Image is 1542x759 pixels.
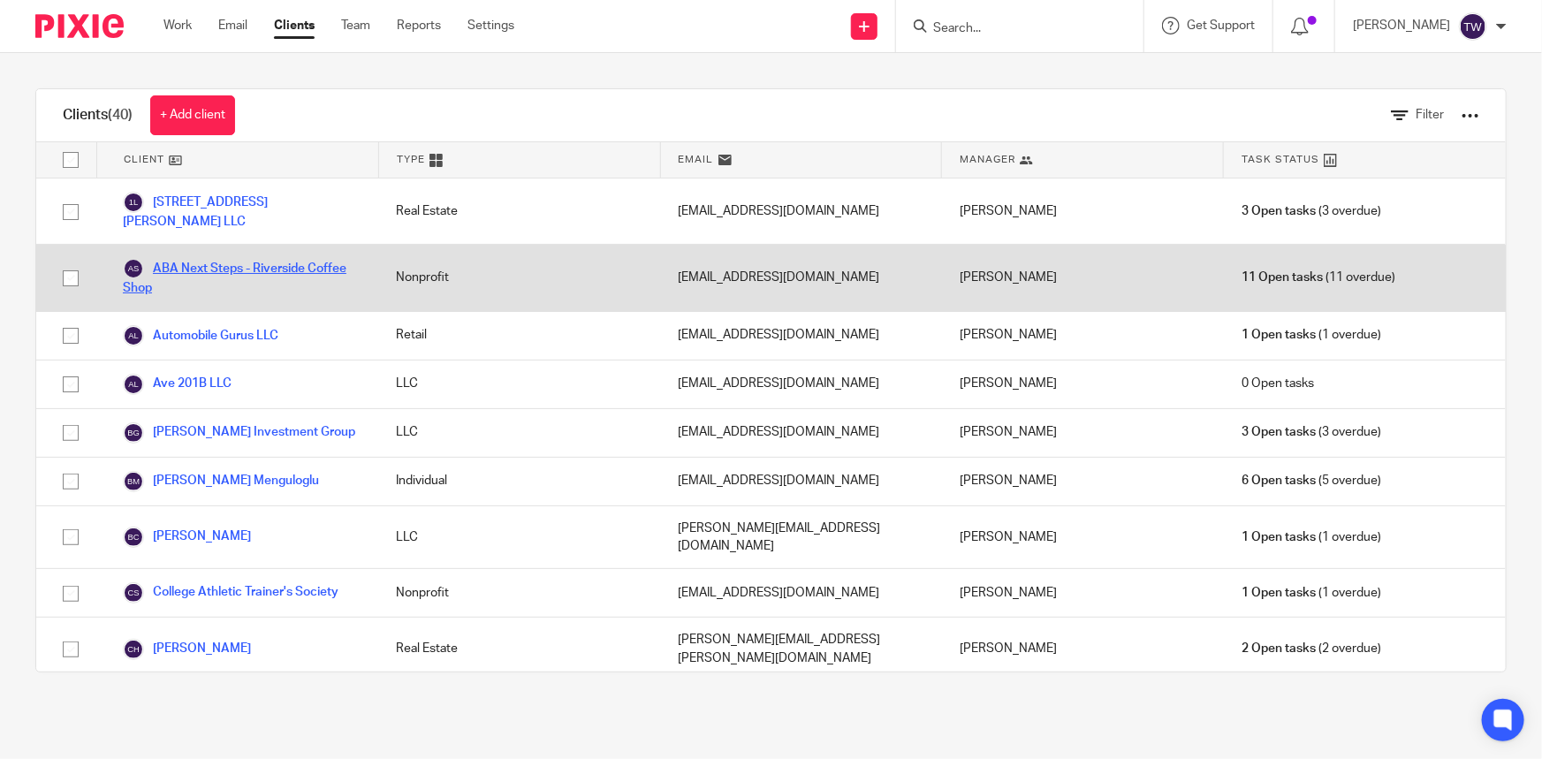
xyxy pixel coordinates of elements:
[123,471,144,492] img: svg%3E
[942,178,1224,244] div: [PERSON_NAME]
[63,106,133,125] h1: Clients
[1242,375,1314,392] span: 0 Open tasks
[660,569,942,617] div: [EMAIL_ADDRESS][DOMAIN_NAME]
[1242,202,1316,220] span: 3 Open tasks
[35,14,124,38] img: Pixie
[942,312,1224,360] div: [PERSON_NAME]
[123,258,361,297] a: ABA Next Steps - Riverside Coffee Shop
[124,152,164,167] span: Client
[378,506,660,569] div: LLC
[1187,19,1255,32] span: Get Support
[378,245,660,310] div: Nonprofit
[1242,152,1319,167] span: Task Status
[123,192,361,231] a: [STREET_ADDRESS][PERSON_NAME] LLC
[960,152,1015,167] span: Manager
[1459,12,1487,41] img: svg%3E
[163,17,192,34] a: Work
[1242,269,1323,286] span: 11 Open tasks
[123,374,144,395] img: svg%3E
[378,361,660,408] div: LLC
[467,17,514,34] a: Settings
[1242,326,1381,344] span: (1 overdue)
[341,17,370,34] a: Team
[123,258,144,279] img: svg%3E
[1242,640,1381,657] span: (2 overdue)
[54,143,87,177] input: Select all
[123,192,144,213] img: svg%3E
[942,361,1224,408] div: [PERSON_NAME]
[378,409,660,457] div: LLC
[378,178,660,244] div: Real Estate
[660,245,942,310] div: [EMAIL_ADDRESS][DOMAIN_NAME]
[660,506,942,569] div: [PERSON_NAME][EMAIL_ADDRESS][DOMAIN_NAME]
[660,409,942,457] div: [EMAIL_ADDRESS][DOMAIN_NAME]
[1242,326,1316,344] span: 1 Open tasks
[123,639,251,660] a: [PERSON_NAME]
[123,422,355,444] a: [PERSON_NAME] Investment Group
[378,312,660,360] div: Retail
[1242,472,1381,490] span: (5 overdue)
[378,458,660,505] div: Individual
[123,325,278,346] a: Automobile Gurus LLC
[1353,17,1450,34] p: [PERSON_NAME]
[942,618,1224,680] div: [PERSON_NAME]
[1242,584,1316,602] span: 1 Open tasks
[123,527,251,548] a: [PERSON_NAME]
[397,17,441,34] a: Reports
[1242,584,1381,602] span: (1 overdue)
[378,618,660,680] div: Real Estate
[1242,528,1381,546] span: (1 overdue)
[123,471,319,492] a: [PERSON_NAME] Menguloglu
[1242,202,1381,220] span: (3 overdue)
[108,108,133,122] span: (40)
[942,458,1224,505] div: [PERSON_NAME]
[660,178,942,244] div: [EMAIL_ADDRESS][DOMAIN_NAME]
[942,245,1224,310] div: [PERSON_NAME]
[931,21,1090,37] input: Search
[123,325,144,346] img: svg%3E
[397,152,425,167] span: Type
[378,569,660,617] div: Nonprofit
[1242,472,1316,490] span: 6 Open tasks
[1242,528,1316,546] span: 1 Open tasks
[1416,109,1444,121] span: Filter
[1242,423,1381,441] span: (3 overdue)
[660,312,942,360] div: [EMAIL_ADDRESS][DOMAIN_NAME]
[123,374,232,395] a: Ave 201B LLC
[660,361,942,408] div: [EMAIL_ADDRESS][DOMAIN_NAME]
[679,152,714,167] span: Email
[218,17,247,34] a: Email
[942,409,1224,457] div: [PERSON_NAME]
[1242,423,1316,441] span: 3 Open tasks
[1242,640,1316,657] span: 2 Open tasks
[1242,269,1395,286] span: (11 overdue)
[942,506,1224,569] div: [PERSON_NAME]
[274,17,315,34] a: Clients
[123,639,144,660] img: svg%3E
[660,458,942,505] div: [EMAIL_ADDRESS][DOMAIN_NAME]
[123,422,144,444] img: svg%3E
[123,582,338,603] a: College Athletic Trainer's Society
[150,95,235,135] a: + Add client
[942,569,1224,617] div: [PERSON_NAME]
[123,527,144,548] img: svg%3E
[123,582,144,603] img: svg%3E
[660,618,942,680] div: [PERSON_NAME][EMAIL_ADDRESS][PERSON_NAME][DOMAIN_NAME]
